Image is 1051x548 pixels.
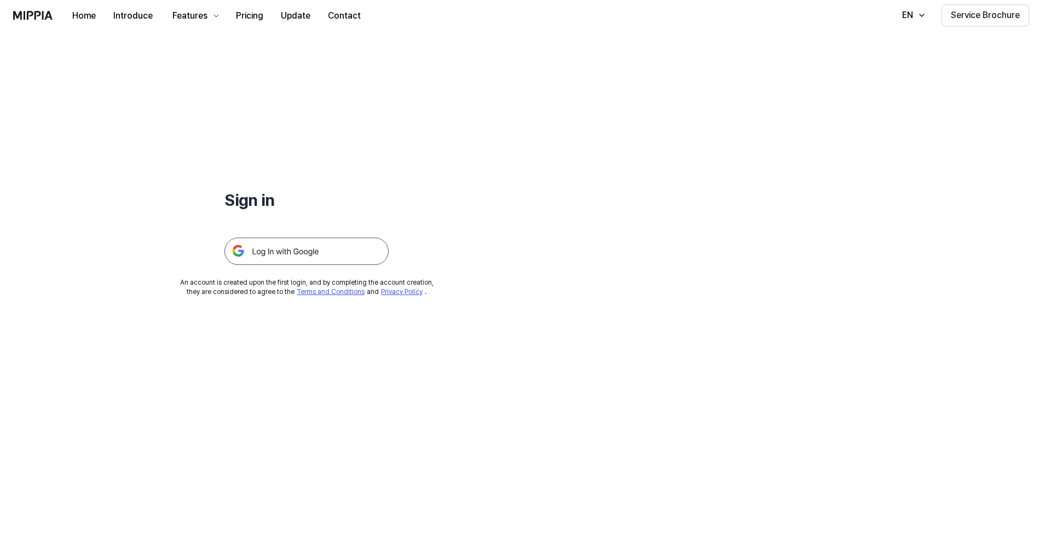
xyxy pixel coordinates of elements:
button: Service Brochure [942,4,1029,26]
a: Privacy Policy [381,288,423,296]
button: Features [161,5,227,27]
div: EN [900,9,915,22]
button: Contact [319,5,369,27]
div: An account is created upon the first login, and by completing the account creation, they are cons... [180,278,434,297]
button: Home [63,5,105,27]
div: Features [170,9,210,22]
button: Pricing [227,5,272,27]
button: Introduce [105,5,161,27]
img: logo [13,11,53,20]
img: 구글 로그인 버튼 [224,238,389,265]
h1: Sign in [224,188,389,211]
button: Update [272,5,319,27]
button: EN [891,4,933,26]
a: Terms and Conditions [297,288,365,296]
a: Update [272,1,319,31]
